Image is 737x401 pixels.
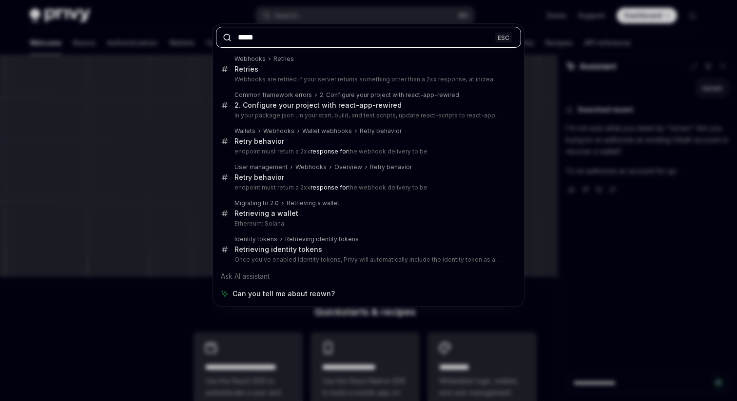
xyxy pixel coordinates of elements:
[234,55,266,63] div: Webhooks
[233,289,335,299] span: Can you tell me about reown?
[302,127,352,135] div: Wallet webhooks
[263,127,294,135] div: Webhooks
[234,101,402,110] div: 2. Configure your project with react-app-rewired
[234,76,501,83] p: Webhooks are retried if your server returns something other than a 2xx response, at increasingly lon
[234,137,284,146] div: Retry behavior
[234,173,284,182] div: Retry behavior
[216,267,521,285] div: Ask AI assistant
[334,163,362,171] div: Overview
[234,91,312,99] div: Common framework errors
[234,245,322,254] div: Retrieving identity tokens
[370,163,412,171] div: Retry behavior
[234,112,501,119] p: In your package.json , in your start, build, and test scripts, update react-scripts to react-app-rew
[234,209,298,218] div: Retrieving a wallet
[495,32,512,42] div: ESC
[310,148,348,155] b: response for
[295,163,327,171] div: Webhooks
[360,127,402,135] div: Retry behavior
[320,91,459,99] div: 2. Configure your project with react-app-rewired
[234,127,255,135] div: Wallets
[310,184,348,191] b: response for
[273,55,294,63] div: Retries
[234,235,277,243] div: Identity tokens
[234,184,501,191] p: endpoint must return a 2xx the webhook delivery to be
[234,220,501,228] p: Ethereum: Solana:
[285,235,359,243] div: Retrieving identity tokens
[234,65,258,74] div: Retries
[234,148,501,155] p: endpoint must return a 2xx the webhook delivery to be
[234,199,279,207] div: Migrating to 2.0
[234,163,288,171] div: User management
[287,199,339,207] div: Retrieving a wallet
[234,256,501,264] p: Once you've enabled identity tokens, Privy will automatically include the identity token as a cookie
